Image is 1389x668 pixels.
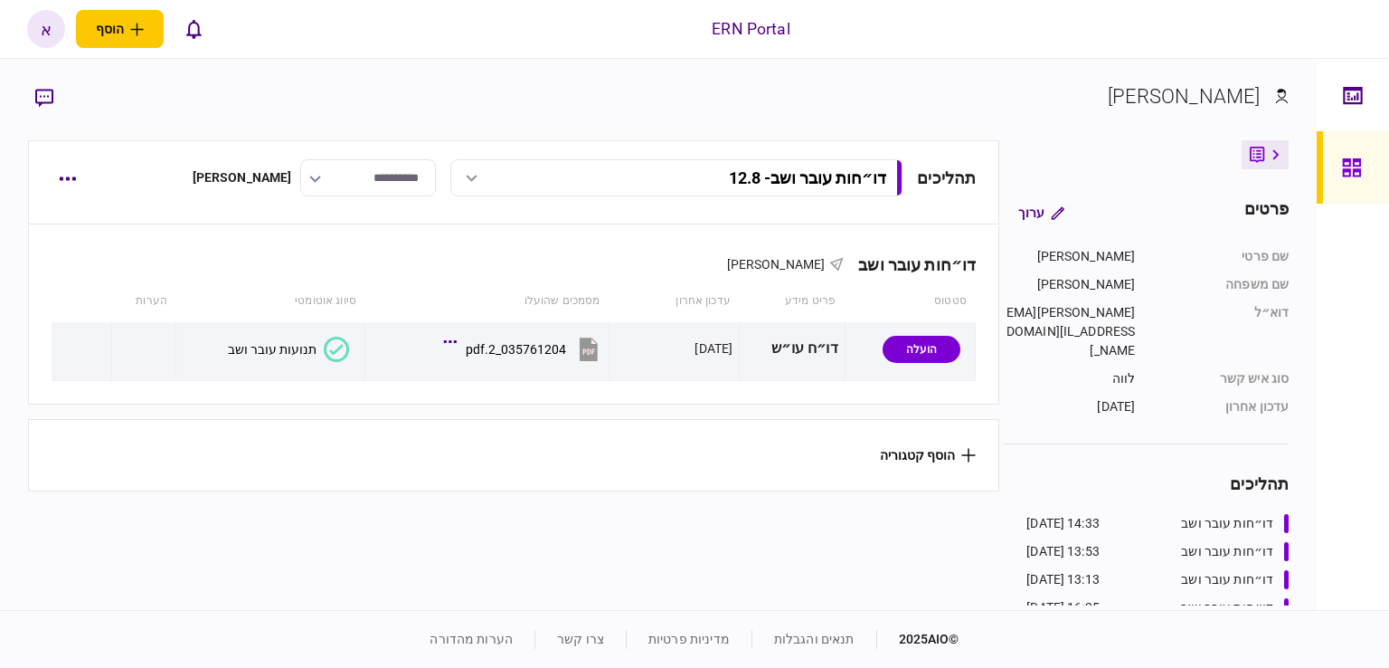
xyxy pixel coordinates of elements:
[1004,303,1135,360] div: [PERSON_NAME][EMAIL_ADDRESS][DOMAIN_NAME]
[740,281,845,322] th: פריט מידע
[176,281,365,322] th: סיווג אוטומטי
[1026,542,1289,561] a: דו״חות עובר ושב13:53 [DATE]
[1026,514,1100,533] div: 14:33 [DATE]
[450,159,902,196] button: דו״חות עובר ושב- 12.8
[746,329,837,369] div: דו״ח עו״ש
[1004,196,1079,229] button: ערוך
[111,281,176,322] th: הערות
[694,339,732,358] div: [DATE]
[228,342,317,357] div: תנועות עובר ושב
[1026,570,1100,589] div: 13:13 [DATE]
[175,10,213,48] button: פתח רשימת התראות
[1153,247,1289,266] div: שם פרטי
[1026,514,1289,533] a: דו״חות עובר ושב14:33 [DATE]
[729,168,886,187] div: דו״חות עובר ושב - 12.8
[1108,81,1261,111] div: [PERSON_NAME]
[774,632,855,646] a: תנאים והגבלות
[1004,369,1135,388] div: לווה
[1153,397,1289,416] div: עדכון אחרון
[466,342,566,357] div: 035761204_2.pdf
[228,337,349,362] button: תנועות עובר ושב
[430,632,513,646] a: הערות מהדורה
[193,168,292,187] div: [PERSON_NAME]
[1181,570,1273,589] div: דו״חות עובר ושב
[1181,542,1273,561] div: דו״חות עובר ושב
[1004,275,1135,294] div: [PERSON_NAME]
[648,632,730,646] a: מדיניות פרטיות
[1026,542,1100,561] div: 13:53 [DATE]
[1181,514,1273,533] div: דו״חות עובר ושב
[883,336,960,363] div: הועלה
[1004,472,1289,496] div: תהליכים
[27,10,65,48] button: א
[557,632,604,646] a: צרו קשר
[917,166,976,190] div: תהליכים
[1153,303,1289,360] div: דוא״ל
[712,17,789,41] div: ERN Portal
[1004,247,1135,266] div: [PERSON_NAME]
[76,10,164,48] button: פתח תפריט להוספת לקוח
[1026,598,1289,617] a: דו״חות עובר ושב16:25 [DATE]
[1004,397,1135,416] div: [DATE]
[609,281,740,322] th: עדכון אחרון
[727,257,826,272] span: [PERSON_NAME]
[1181,598,1273,617] div: דו״חות עובר ושב
[876,630,959,649] div: © 2025 AIO
[845,281,976,322] th: סטטוס
[1026,570,1289,589] a: דו״חות עובר ושב13:13 [DATE]
[365,281,609,322] th: מסמכים שהועלו
[448,329,602,369] button: 035761204_2.pdf
[1153,369,1289,388] div: סוג איש קשר
[1244,196,1290,229] div: פרטים
[1026,598,1100,617] div: 16:25 [DATE]
[880,448,976,463] button: הוסף קטגוריה
[1153,275,1289,294] div: שם משפחה
[844,255,976,274] div: דו״חות עובר ושב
